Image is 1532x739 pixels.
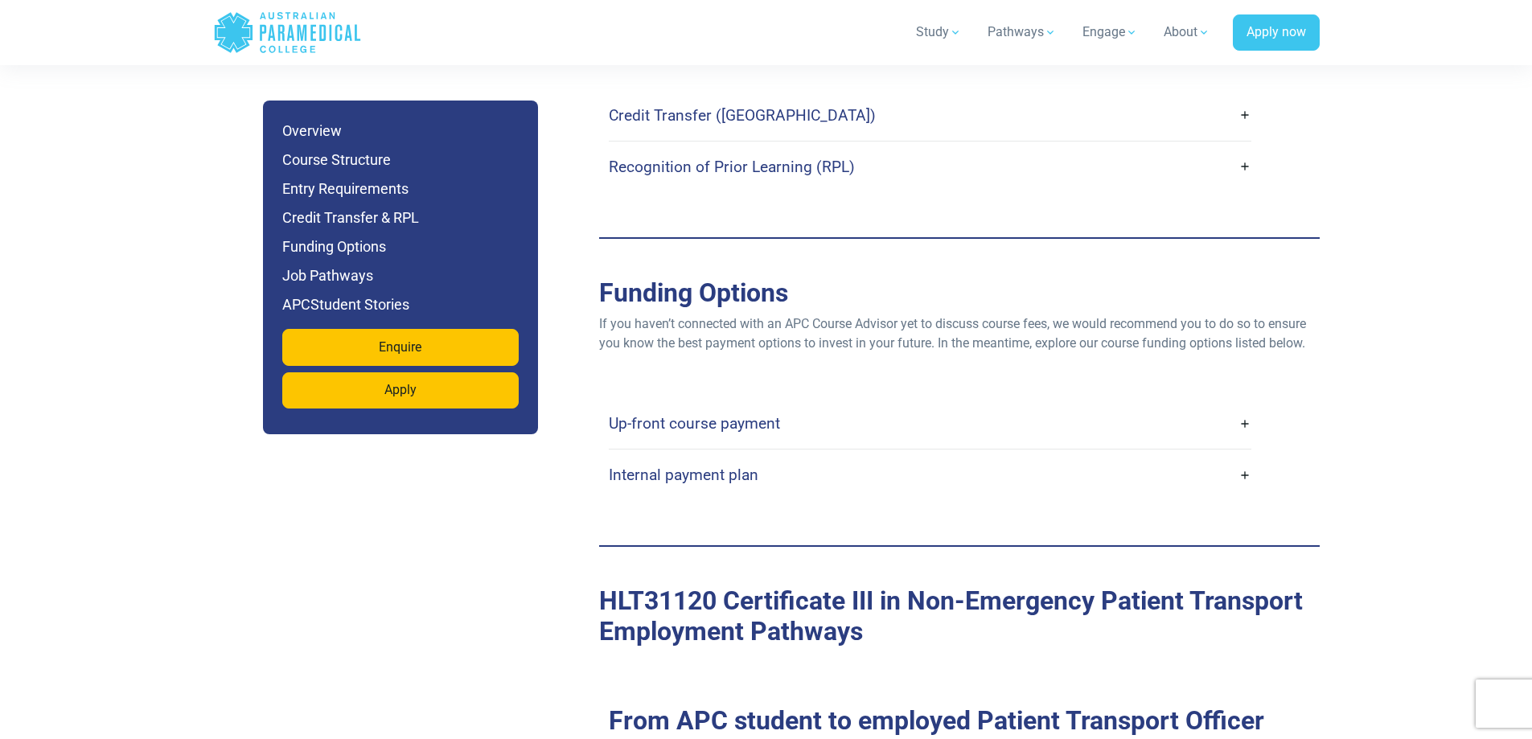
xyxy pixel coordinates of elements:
[213,6,362,59] a: Australian Paramedical College
[1073,10,1148,55] a: Engage
[599,277,1320,308] h2: Funding Options
[609,404,1251,442] a: Up-front course payment
[609,466,758,484] h4: Internal payment plan
[599,314,1320,353] p: If you haven’t connected with an APC Course Advisor yet to discuss course fees, we would recommen...
[609,414,780,433] h4: Up-front course payment
[609,158,855,176] h4: Recognition of Prior Learning (RPL)
[609,456,1251,494] a: Internal payment plan
[978,10,1066,55] a: Pathways
[1154,10,1220,55] a: About
[609,106,876,125] h4: Credit Transfer ([GEOGRAPHIC_DATA])
[1233,14,1320,51] a: Apply now
[609,96,1251,134] a: Credit Transfer ([GEOGRAPHIC_DATA])
[609,148,1251,186] a: Recognition of Prior Learning (RPL)
[906,10,971,55] a: Study
[599,585,1320,647] h2: Job Pathways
